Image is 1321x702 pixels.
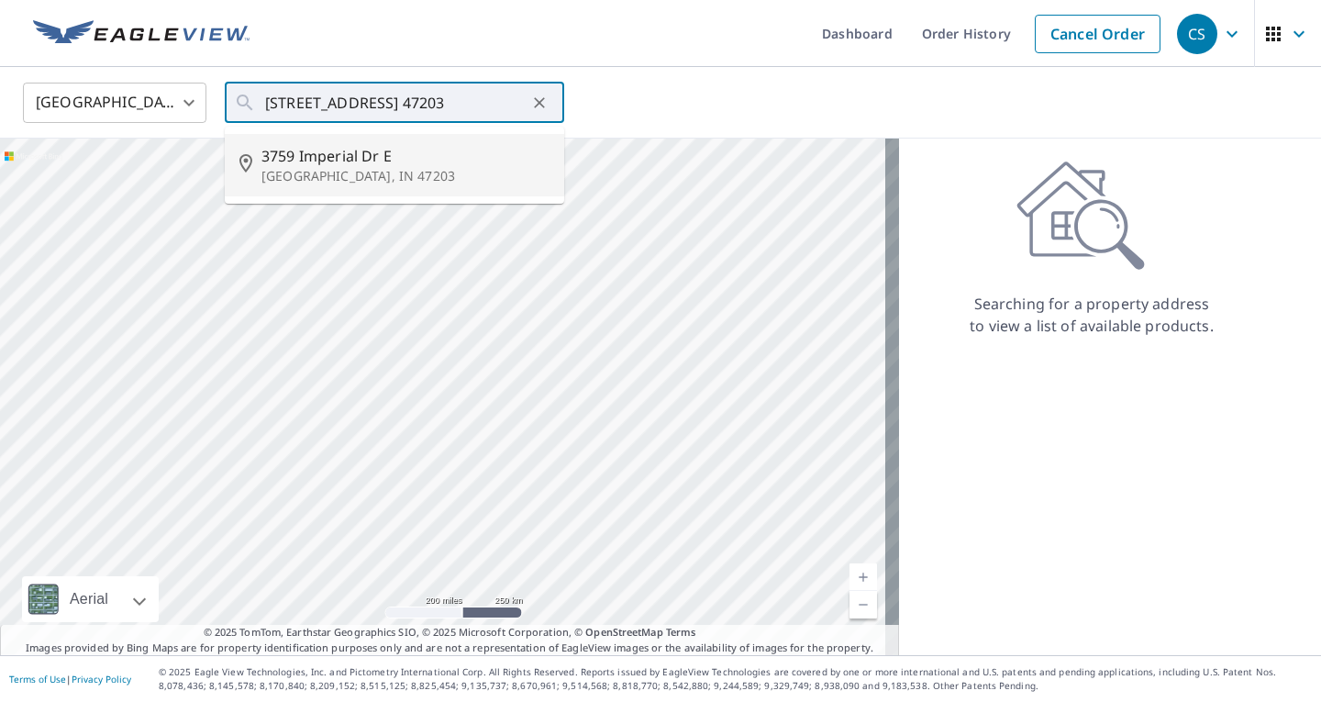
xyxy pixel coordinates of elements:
div: [GEOGRAPHIC_DATA] [23,77,206,128]
a: Privacy Policy [72,673,131,685]
p: © 2025 Eagle View Technologies, Inc. and Pictometry International Corp. All Rights Reserved. Repo... [159,665,1312,693]
p: Searching for a property address to view a list of available products. [969,293,1215,337]
a: Current Level 5, Zoom Out [849,591,877,618]
a: Terms [666,625,696,639]
div: Aerial [64,576,114,622]
a: OpenStreetMap [585,625,662,639]
div: Aerial [22,576,159,622]
button: Clear [527,90,552,116]
a: Current Level 5, Zoom In [849,563,877,591]
p: | [9,674,131,685]
p: [GEOGRAPHIC_DATA], IN 47203 [261,167,549,185]
div: CS [1177,14,1217,54]
img: EV Logo [33,20,250,48]
a: Cancel Order [1035,15,1160,53]
span: 3759 Imperial Dr E [261,145,549,167]
input: Search by address or latitude-longitude [265,77,527,128]
span: © 2025 TomTom, Earthstar Geographics SIO, © 2025 Microsoft Corporation, © [204,625,696,641]
a: Terms of Use [9,673,66,685]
